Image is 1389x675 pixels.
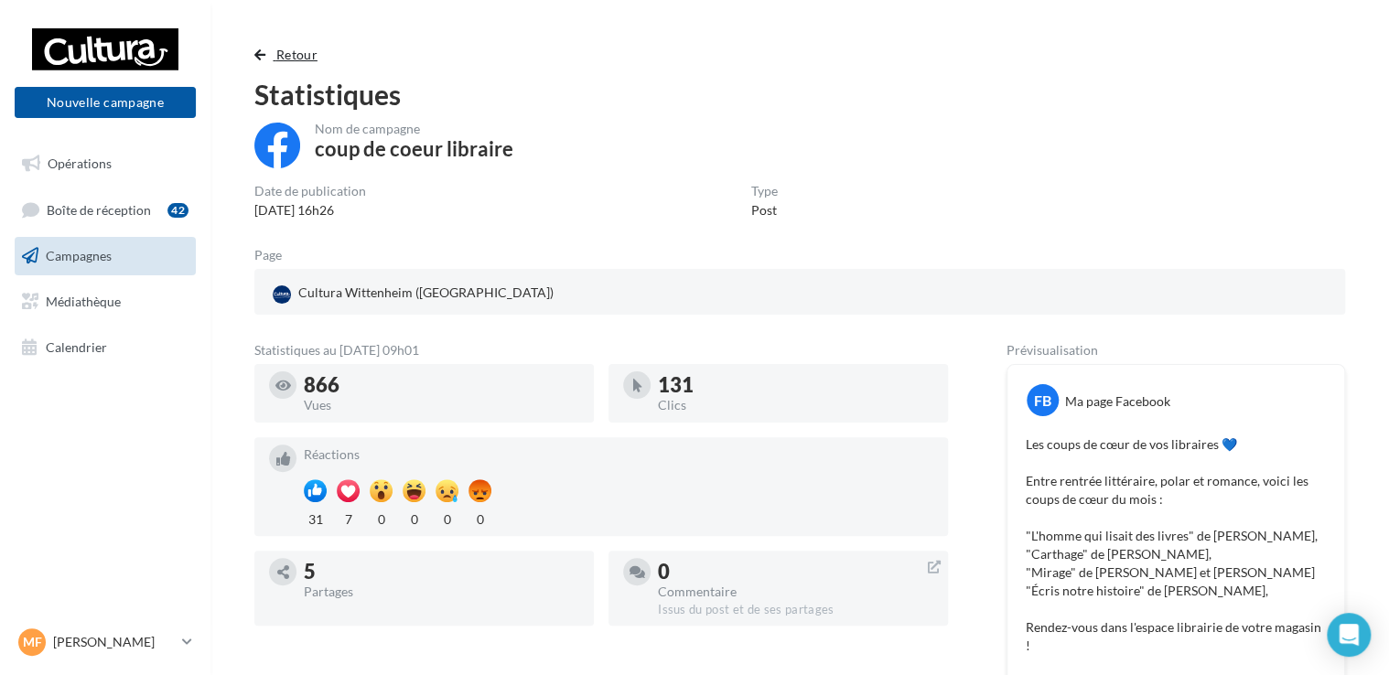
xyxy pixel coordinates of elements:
button: Retour [254,44,325,66]
a: Médiathèque [11,283,199,321]
div: Vues [304,399,579,412]
div: 0 [436,507,458,529]
div: Date de publication [254,185,366,198]
span: Retour [276,47,318,62]
a: Boîte de réception42 [11,190,199,230]
span: MF [23,633,42,651]
div: FB [1027,384,1059,416]
span: Campagnes [46,248,112,263]
div: Nom de campagne [315,123,513,135]
div: Open Intercom Messenger [1327,613,1371,657]
div: 866 [304,375,579,395]
a: Calendrier [11,328,199,367]
span: Calendrier [46,338,107,354]
div: Statistiques [254,80,1345,108]
div: 31 [304,507,327,529]
a: Campagnes [11,237,199,275]
div: Post [751,201,778,220]
a: Opérations [11,145,199,183]
p: [PERSON_NAME] [53,633,175,651]
div: Clics [658,399,933,412]
span: Boîte de réception [47,201,151,217]
div: 5 [304,562,579,582]
div: coup de coeur libraire [315,139,513,159]
div: Type [751,185,778,198]
a: MF [PERSON_NAME] [15,625,196,659]
div: 0 [468,507,491,529]
div: Ma page Facebook [1065,392,1170,411]
div: Prévisualisation [1007,344,1345,357]
div: 131 [658,375,933,395]
div: Réactions [304,448,933,461]
div: [DATE] 16h26 [254,201,366,220]
div: 0 [403,507,425,529]
span: Opérations [48,155,112,171]
div: 0 [658,562,933,582]
div: Cultura Wittenheim ([GEOGRAPHIC_DATA]) [269,280,557,307]
div: Partages [304,585,579,598]
div: Issus du post et de ses partages [658,602,933,618]
a: Cultura Wittenheim ([GEOGRAPHIC_DATA]) [269,280,623,307]
button: Nouvelle campagne [15,87,196,118]
div: Commentaire [658,585,933,598]
span: Médiathèque [46,294,121,309]
div: Page [254,249,296,262]
div: Statistiques au [DATE] 09h01 [254,344,948,357]
div: 0 [370,507,393,529]
div: 42 [167,203,188,218]
div: 7 [337,507,360,529]
p: Les coups de cœur de vos libraires 💙 Entre rentrée littéraire, polar et romance, voici les coups ... [1026,435,1326,655]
